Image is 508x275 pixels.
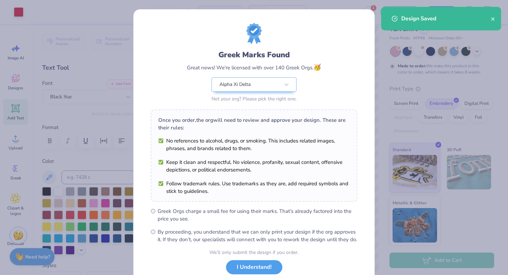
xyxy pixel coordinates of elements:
[158,207,357,223] span: Greek Orgs charge a small fee for using their marks. That’s already factored into the price you see.
[313,63,321,71] span: 🥳
[491,14,496,23] button: close
[209,249,299,256] div: We’ll only submit the design if you order.
[211,95,297,102] div: Not your org? Please pick the right one.
[187,63,321,72] div: Great news! We're licensed with over 140 Greek Orgs.
[158,228,357,243] span: By proceeding, you understand that we can only print your design if the org approves it. If they ...
[226,260,282,274] button: I Understand!
[158,180,350,195] li: Follow trademark rules. Use trademarks as they are, add required symbols and stick to guidelines.
[246,23,262,44] img: License badge
[158,116,350,131] div: Once you order, the org will need to review and approve your design. These are their rules:
[158,137,350,152] li: No references to alcohol, drugs, or smoking. This includes related images, phrases, and brands re...
[218,49,290,60] div: Greek Marks Found
[158,158,350,174] li: Keep it clean and respectful. No violence, profanity, sexual content, offensive depictions, or po...
[401,14,491,23] div: Design Saved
